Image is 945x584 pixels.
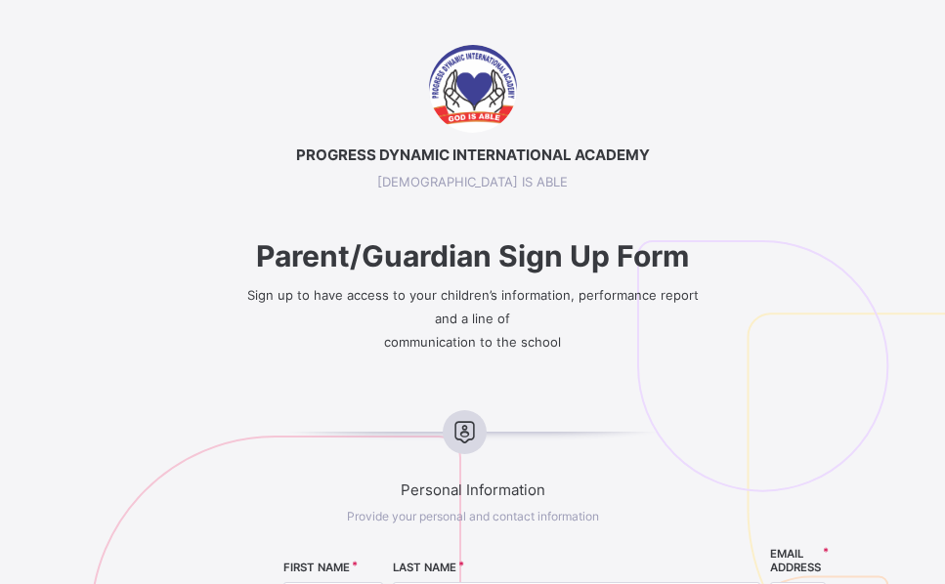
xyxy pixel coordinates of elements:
span: [DEMOGRAPHIC_DATA] IS ABLE [236,174,709,189]
span: Provide your personal and contact information [347,509,599,523]
span: Sign up to have access to your children’s information, performance report and a line of communica... [247,287,699,350]
span: PROGRESS DYNAMIC INTERNATIONAL ACADEMY [236,146,709,164]
span: Parent/Guardian Sign Up Form [236,238,709,273]
label: FIRST NAME [283,561,350,574]
label: EMAIL ADDRESS [770,547,826,574]
label: LAST NAME [393,561,456,574]
span: Personal Information [236,480,709,499]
